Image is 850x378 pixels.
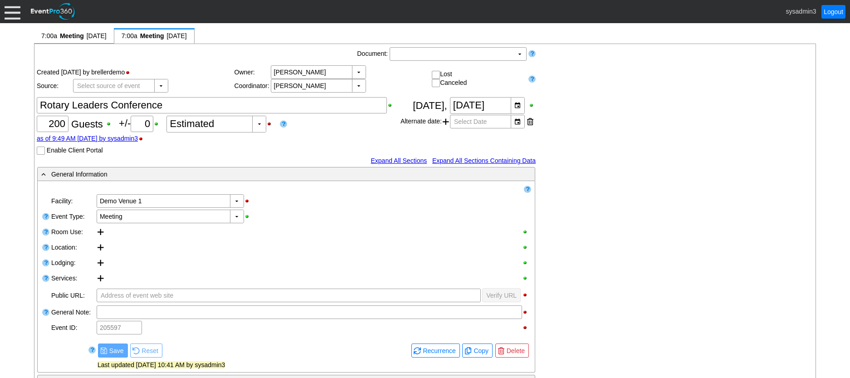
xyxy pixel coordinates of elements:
span: Delete [498,346,527,355]
div: Lodging: [50,255,96,270]
a: Logout [821,5,845,19]
div: Created [DATE] by brellerdemo [37,65,234,79]
span: Verify URL [484,290,518,300]
div: General Information [39,169,496,179]
span: Meeting [59,31,85,40]
span: Last updated [DATE] 10:41 AM by sysadmin3 [98,361,225,368]
div: Alternate date: [401,114,536,129]
div: Event Type: [50,209,96,224]
div: Lost Canceled [432,70,524,87]
label: Enable Client Portal [47,147,103,154]
div: Show Plus/Minus Count when printing; click to hide Plus/Minus Count when printing. [153,121,164,127]
img: EventPro360 [29,1,77,22]
span: +/- [119,118,166,129]
span: Copy [472,346,490,355]
div: Show Room Use when printing; click to hide Room Use when printing. [522,229,530,235]
div: Show Event Title when printing; click to hide Event Title when printing. [387,102,397,108]
div: Hide Facility when printing; click to show Facility when printing. [244,198,254,204]
span: Select source of event [75,79,142,92]
div: Show Location when printing; click to hide Location when printing. [522,244,530,250]
span: Reset [140,346,160,355]
div: Show Services when printing; click to hide Services when printing. [522,275,530,281]
div: Menu: Click or 'Crtl+M' to toggle menu open/close [5,4,20,20]
div: Remove this date [527,115,533,128]
div: Event ID: [50,320,96,335]
span: Recurrence [414,346,457,355]
div: Hide Guest Count Stamp when printing; click to show Guest Count Stamp when printing. [138,136,148,142]
div: Hide Guest Count Status when printing; click to show Guest Count Status when printing. [266,121,277,127]
span: Copy [464,346,490,355]
span: Verify URL [484,291,518,300]
span: [DATE] [87,32,107,39]
div: Services: [50,270,96,286]
div: Hide Public URL when printing; click to show Public URL when printing. [522,292,530,298]
span: General Information [51,171,107,178]
span: [DATE] [166,32,186,39]
div: Source: [37,82,73,89]
span: Add another alternate date [443,115,449,128]
div: Coordinator: [234,82,271,89]
div: Location: [50,240,96,255]
span: Delete [505,346,527,355]
span: Select Date [452,115,489,128]
span: 7:00a [122,32,137,39]
div: Add room [97,241,105,254]
div: Show Event Date when printing; click to hide Event Date when printing. [528,102,536,108]
a: Expand All Sections [371,157,427,164]
div: Add room [97,225,105,239]
div: Public URL: [50,288,96,304]
span: Address of event web site [99,289,175,302]
div: Hide Event ID when printing; click to show Event ID when printing. [522,324,530,331]
span: Guests [71,118,103,129]
div: General Note: [50,304,96,320]
div: Room Use: [50,224,96,240]
div: Owner: [234,69,271,76]
div: Hide Event Note when printing; click to show Event Note when printing. [522,309,530,315]
span: Edit title [139,31,165,40]
div: Show Guest Count when printing; click to hide Guest Count when printing. [106,121,116,127]
a: as of 9:49 AM [DATE] by sysadmin3 [37,135,138,142]
span: Reset [132,346,160,355]
div: Add lodging (or copy when double-clicked) [97,256,105,270]
div: Facility: [50,193,96,209]
div: Hide Status Bar when printing; click to show Status Bar when printing. [125,69,135,76]
span: Save [100,346,126,355]
div: Document: [355,47,390,61]
span: [DATE], [413,99,447,111]
a: Expand All Sections Containing Data [432,157,536,164]
span: Recurrence [421,346,457,355]
div: Show Event Type when printing; click to hide Event Type when printing. [244,213,254,220]
div: Show Lodging when printing; click to hide Lodging when printing. [522,260,530,266]
span: 7:00a [41,32,57,39]
span: sysadmin3 [786,7,816,15]
div: Add service [97,271,105,285]
span: Save [107,346,126,355]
